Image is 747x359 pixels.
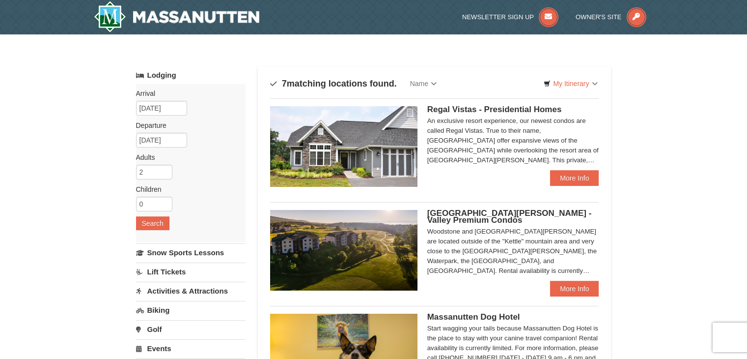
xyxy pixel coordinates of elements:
[427,209,592,225] span: [GEOGRAPHIC_DATA][PERSON_NAME] - Valley Premium Condos
[270,106,417,187] img: 19218991-1-902409a9.jpg
[427,105,562,114] span: Regal Vistas - Presidential Homes
[136,216,169,230] button: Search
[403,74,444,93] a: Name
[537,76,604,91] a: My Itinerary
[270,210,417,291] img: 19219041-4-ec11c166.jpg
[136,282,246,300] a: Activities & Attractions
[136,339,246,358] a: Events
[136,66,246,84] a: Lodging
[270,79,397,89] h4: matching locations found.
[136,184,238,194] label: Children
[136,263,246,281] a: Lift Tickets
[94,1,260,32] a: Massanutten Resort
[136,320,246,338] a: Golf
[427,227,599,276] div: Woodstone and [GEOGRAPHIC_DATA][PERSON_NAME] are located outside of the "Kettle" mountain area an...
[427,116,599,165] div: An exclusive resort experience, our newest condos are called Regal Vistas. True to their name, [G...
[576,13,646,21] a: Owner's Site
[136,152,238,162] label: Adults
[136,243,246,262] a: Snow Sports Lessons
[462,13,534,21] span: Newsletter Sign Up
[282,79,287,89] span: 7
[427,312,520,322] span: Massanutten Dog Hotel
[576,13,622,21] span: Owner's Site
[136,89,238,98] label: Arrival
[462,13,558,21] a: Newsletter Sign Up
[94,1,260,32] img: Massanutten Resort Logo
[136,301,246,319] a: Biking
[550,170,599,186] a: More Info
[136,120,238,130] label: Departure
[550,281,599,297] a: More Info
